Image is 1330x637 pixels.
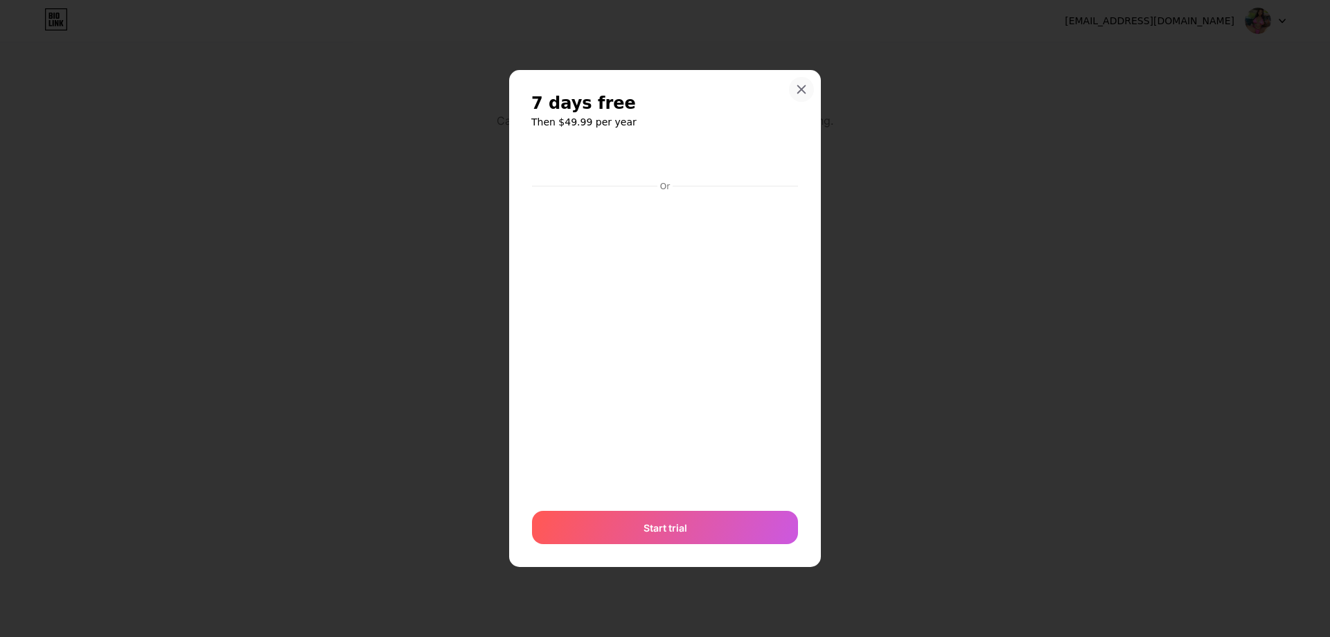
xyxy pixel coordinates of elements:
iframe: Secure payment input frame [529,193,801,498]
h6: Then $49.99 per year [531,115,799,129]
iframe: Secure payment button frame [532,143,798,177]
span: 7 days free [531,92,636,114]
span: Start trial [644,521,687,535]
div: Or [657,181,673,192]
